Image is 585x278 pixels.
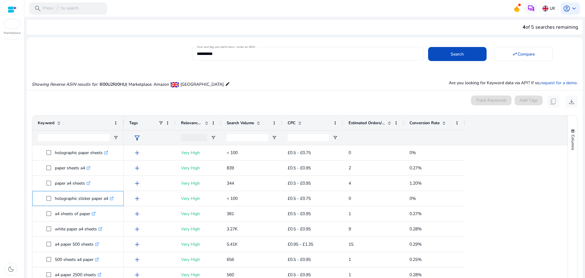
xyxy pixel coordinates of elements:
span: B00U2RJ0HU [100,81,126,87]
p: Marketplace [4,31,21,35]
span: add [133,241,141,248]
span: £0.5 - £0.95 [288,272,311,278]
span: 0.27% [409,211,422,217]
button: Open Filter Menu [272,135,277,140]
span: add [133,195,141,202]
mat-icon: swap_horiz [512,51,518,57]
span: 0.28% [409,272,422,278]
button: download [565,96,578,108]
p: Press to search [43,5,79,12]
p: paper a4 sheets [55,177,90,190]
span: account_circle [563,5,570,12]
span: £0.5 - £0.95 [288,211,311,217]
span: 0 [349,196,351,201]
span: 0% [409,196,416,201]
p: 500 sheets a4 paper [55,253,99,266]
span: 15 [349,241,353,247]
span: filter_alt [133,134,141,142]
p: Very High [181,223,216,235]
span: add [133,149,141,157]
span: 656 [227,257,234,262]
i: Showing Reverse ASIN results for: [32,81,98,87]
span: 381 [227,211,234,217]
button: Open Filter Menu [113,135,118,140]
button: Search [428,47,487,61]
span: 3.27K [227,226,238,232]
span: Keyword [38,120,55,126]
img: uk.svg [542,5,548,12]
input: CPC Filter Input [288,134,329,141]
span: / [55,5,60,12]
span: Search Volume [227,120,254,126]
p: Very High [181,146,216,159]
button: Open Filter Menu [333,135,338,140]
p: Very High [181,162,216,174]
span: 1 [349,257,351,262]
span: 1 [349,272,351,278]
span: 0.29% [409,241,422,247]
span: Relevance Score [181,120,202,126]
p: a4 sheets of paper [55,208,96,220]
mat-icon: edit [225,80,230,88]
span: Conversion Rate [409,120,440,126]
span: Columns [570,135,576,150]
span: £0.5 - £0.95 [288,257,311,262]
span: 0.27% [409,165,422,171]
span: £0.95 - £1.35 [288,241,313,247]
input: Search Volume Filter Input [227,134,268,141]
span: add [133,256,141,263]
p: white paper a4 sheets [55,223,102,235]
p: Very High [181,208,216,220]
span: 5.41K [227,241,238,247]
span: 0.25% [409,257,422,262]
span: dark_mode [7,265,15,273]
span: £0.5 - £0.95 [288,165,311,171]
button: Open Filter Menu [211,135,216,140]
span: 560 [227,272,234,278]
span: add [133,164,141,172]
p: Very High [181,192,216,205]
span: £0.5 - £0.75 [288,150,311,156]
p: Very High [181,253,216,266]
span: 1 [349,211,351,217]
p: holographic sticker paper a4 [55,192,114,205]
span: 4 [523,24,526,31]
span: 4 [349,180,351,186]
p: Very High [181,177,216,190]
span: 2 [349,165,351,171]
input: Keyword Filter Input [38,134,110,141]
span: add [133,226,141,233]
span: 0 [349,150,351,156]
p: a4 paper 500 sheets [55,238,99,251]
span: download [568,98,575,105]
span: 0% [409,150,416,156]
span: < 100 [227,196,238,201]
span: 839 [227,165,234,171]
p: UK [550,3,555,14]
span: Tags [129,120,138,126]
p: paper sheets a4 [55,162,90,174]
span: Compare [518,51,535,57]
span: < 100 [227,150,238,156]
span: Search [451,51,464,57]
span: £0.5 - £0.75 [288,196,311,201]
span: £0.5 - £0.95 [288,226,311,232]
span: add [133,180,141,187]
a: request for a demo [541,80,577,86]
mat-label: Your next big win starts here—enter an ASIN [197,45,255,49]
span: search [34,5,41,12]
p: Are you looking for Keyword data via API? If so, . [449,80,578,86]
span: Estimated Orders/Month [349,120,385,126]
button: Compare [494,47,553,61]
div: of 5 searches remaining [523,23,578,31]
span: 0.28% [409,226,422,232]
span: [GEOGRAPHIC_DATA] [180,81,224,87]
p: holographic paper sheets [55,146,108,159]
span: | Marketplace: Amazon [126,81,169,87]
span: 344 [227,180,234,186]
span: 9 [349,226,351,232]
span: keyboard_arrow_down [570,5,578,12]
span: CPC [288,120,296,126]
span: £0.5 - £0.95 [288,180,311,186]
p: Very High [181,238,216,251]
